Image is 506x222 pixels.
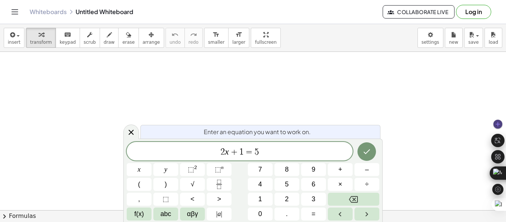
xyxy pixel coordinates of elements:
[248,208,273,221] button: 0
[180,193,205,206] button: Less than
[138,194,140,204] span: ,
[26,28,56,48] button: transform
[207,163,232,176] button: Superscript
[248,163,273,176] button: 7
[190,194,194,204] span: <
[417,28,443,48] button: settings
[30,8,67,16] a: Whiteboards
[258,194,262,204] span: 1
[464,28,483,48] button: save
[104,40,115,45] span: draw
[232,40,245,45] span: larger
[328,193,379,206] button: Backspace
[328,163,353,176] button: Plus
[127,208,152,221] button: Functions
[207,208,232,221] button: Absolute value
[164,165,167,175] span: y
[80,28,100,48] button: scrub
[328,178,353,191] button: Times
[56,28,80,48] button: keyboardkeypad
[485,28,502,48] button: load
[449,40,458,45] span: new
[153,208,178,221] button: Alphabet
[213,30,220,39] i: format_size
[468,40,479,45] span: save
[221,210,222,218] span: |
[60,40,76,45] span: keypad
[286,209,288,219] span: .
[64,30,71,39] i: keyboard
[254,148,259,156] span: 5
[118,28,139,48] button: erase
[139,28,164,48] button: arrange
[153,163,178,176] button: y
[134,209,144,219] span: f(x)
[138,165,141,175] span: x
[8,40,20,45] span: insert
[274,163,299,176] button: 8
[204,28,229,48] button: format_sizesmaller
[30,40,52,45] span: transform
[170,40,181,45] span: undo
[153,193,178,206] button: Placeholder
[207,178,232,191] button: Fraction
[357,142,376,161] button: Done
[312,194,315,204] span: 3
[274,193,299,206] button: 2
[163,194,169,204] span: ⬚
[489,40,498,45] span: load
[244,148,254,156] span: =
[4,28,24,48] button: insert
[258,179,262,189] span: 4
[248,193,273,206] button: 1
[189,40,199,45] span: redo
[9,6,21,18] button: Toggle navigation
[255,40,276,45] span: fullscreen
[184,28,203,48] button: redoredo
[190,30,197,39] i: redo
[225,147,229,156] var: x
[180,208,205,221] button: Greek alphabet
[312,179,315,189] span: 6
[239,148,244,156] span: 1
[127,193,152,206] button: ,
[274,178,299,191] button: 5
[172,30,179,39] i: undo
[312,165,315,175] span: 9
[194,165,197,170] sup: 2
[165,179,167,189] span: )
[216,209,222,219] span: a
[312,209,316,219] span: =
[389,9,448,15] span: Collaborate Live
[301,178,326,191] button: 6
[445,28,463,48] button: new
[122,40,134,45] span: erase
[100,28,119,48] button: draw
[328,208,353,221] button: Left arrow
[228,28,249,48] button: format_sizelarger
[84,40,96,45] span: scrub
[301,163,326,176] button: 9
[258,165,262,175] span: 7
[221,165,224,170] sup: n
[285,165,289,175] span: 8
[208,40,224,45] span: smaller
[191,179,194,189] span: √
[354,208,379,221] button: Right arrow
[456,5,491,19] button: Log in
[354,178,379,191] button: Divide
[338,165,342,175] span: +
[207,193,232,206] button: Greater than
[301,208,326,221] button: Equals
[338,179,342,189] span: ×
[217,194,221,204] span: >
[188,166,194,173] span: ⬚
[235,30,242,39] i: format_size
[160,209,171,219] span: abc
[180,163,205,176] button: Squared
[365,165,369,175] span: –
[127,163,152,176] button: x
[220,148,225,156] span: 2
[180,178,205,191] button: Square root
[153,178,178,191] button: )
